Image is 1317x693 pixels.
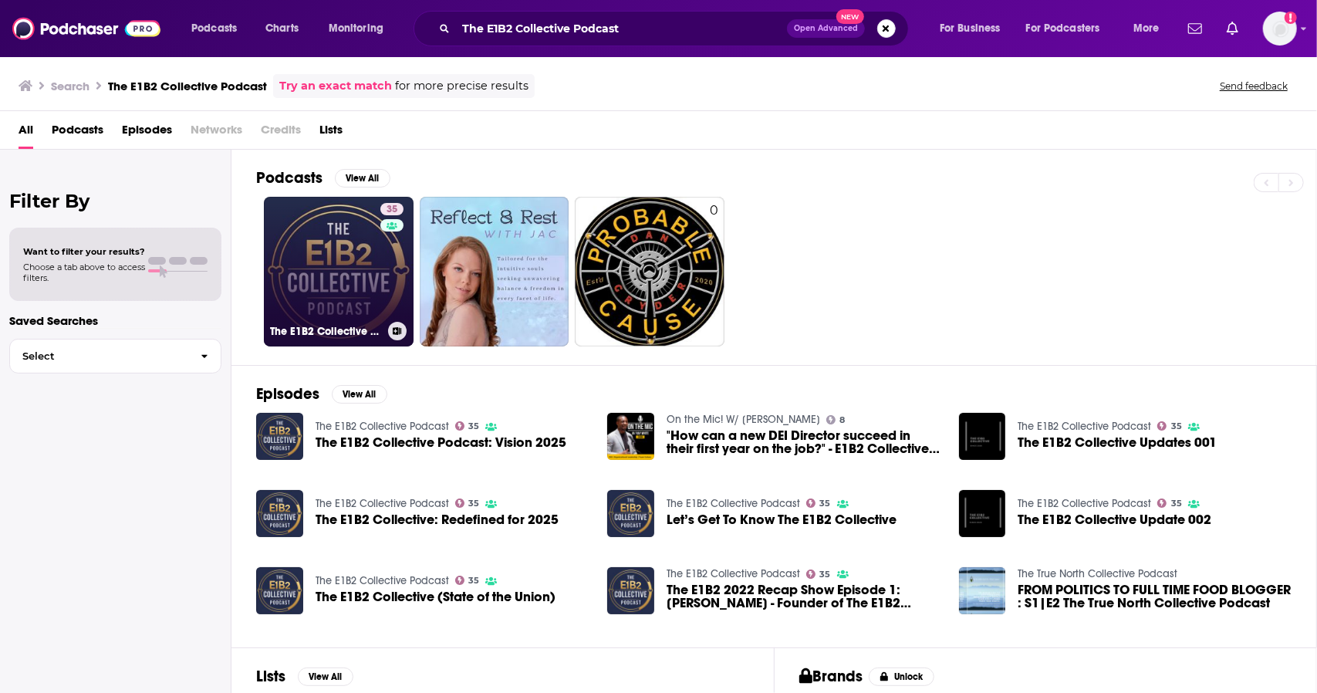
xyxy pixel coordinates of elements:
a: The E1B2 Collective Update 002 [1018,513,1211,526]
button: View All [298,668,353,686]
h2: Brands [799,667,863,686]
a: PodcastsView All [256,168,390,188]
img: The E1B2 Collective Update 002 [959,490,1006,537]
span: For Podcasters [1026,18,1100,39]
a: 35 [806,499,831,508]
a: 0 [575,197,724,346]
a: The E1B2 Collective Podcast [316,574,449,587]
span: Want to filter your results? [23,246,145,257]
span: Podcasts [191,18,237,39]
a: The E1B2 Collective Podcast [316,497,449,510]
a: The E1B2 Collective Podcast [1018,420,1151,433]
input: Search podcasts, credits, & more... [456,16,787,41]
a: The E1B2 Collective Podcast [667,497,800,510]
a: Podcasts [52,117,103,149]
a: Episodes [122,117,172,149]
img: User Profile [1263,12,1297,46]
svg: Add a profile image [1285,12,1297,24]
a: The E1B2 Collective Podcast: Vision 2025 [316,436,566,449]
a: 35 [1157,499,1182,508]
span: Choose a tab above to access filters. [23,262,145,283]
a: The E1B2 Collective: Redefined for 2025 [316,513,559,526]
img: The E1B2 Collective: Redefined for 2025 [256,490,303,537]
a: ListsView All [256,667,353,686]
span: "How can a new DEI Director succeed in their first year on the job?" - E1B2 Collective Podcast In... [667,429,940,455]
span: Charts [265,18,299,39]
span: 35 [820,571,831,578]
a: 35 [455,576,480,585]
span: Open Advanced [794,25,858,32]
a: All [19,117,33,149]
div: Search podcasts, credits, & more... [428,11,924,46]
span: More [1133,18,1160,39]
button: open menu [1016,16,1123,41]
a: The E1B2 Collective Podcast [316,420,449,433]
h3: The E1B2 Collective Podcast [270,325,382,338]
h2: Lists [256,667,285,686]
span: 35 [1171,500,1182,507]
a: The E1B2 Collective (State of the Union) [316,590,556,603]
img: "How can a new DEI Director succeed in their first year on the job?" - E1B2 Collective Podcast In... [607,413,654,460]
a: The E1B2 Collective Podcast [667,567,800,580]
a: On the Mic! W/ Ray White [667,413,820,426]
a: The E1B2 Collective Podcast [1018,497,1151,510]
a: Try an exact match [279,77,392,95]
span: 35 [468,500,479,507]
a: Charts [255,16,308,41]
a: The E1B2 2022 Recap Show Episode 1: Aj Vaughan - Founder of The E1B2 Collective [667,583,940,610]
img: The E1B2 Collective Podcast: Vision 2025 [256,413,303,460]
h3: The E1B2 Collective Podcast [108,79,267,93]
img: FROM POLITICS TO FULL TIME FOOD BLOGGER : S1|E2 The True North Collective Podcast [959,567,1006,614]
span: New [836,9,864,24]
a: Let’s Get To Know The E1B2 Collective [667,513,897,526]
button: Send feedback [1215,79,1292,93]
img: Let’s Get To Know The E1B2 Collective [607,490,654,537]
button: open menu [318,16,404,41]
span: 35 [1171,423,1182,430]
h3: Search [51,79,89,93]
h2: Episodes [256,384,319,404]
span: for more precise results [395,77,528,95]
p: Saved Searches [9,313,221,328]
img: Podchaser - Follow, Share and Rate Podcasts [12,14,160,43]
span: FROM POLITICS TO FULL TIME FOOD BLOGGER : S1|E2 The True North Collective Podcast [1018,583,1292,610]
span: Monitoring [329,18,383,39]
a: 35 [455,499,480,508]
img: The E1B2 Collective Updates 001 [959,413,1006,460]
a: The True North Collective Podcast [1018,567,1177,580]
span: Select [10,351,188,361]
a: 35 [380,203,404,215]
button: open menu [181,16,257,41]
a: 8 [826,415,846,424]
div: 0 [710,203,718,340]
button: Show profile menu [1263,12,1297,46]
h2: Podcasts [256,168,322,188]
a: The E1B2 Collective Updates 001 [1018,436,1217,449]
a: The E1B2 2022 Recap Show Episode 1: Aj Vaughan - Founder of The E1B2 Collective [607,567,654,614]
span: Networks [191,117,242,149]
span: 35 [820,500,831,507]
a: 35The E1B2 Collective Podcast [264,197,414,346]
span: 35 [468,577,479,584]
span: Credits [261,117,301,149]
button: Select [9,339,221,374]
a: 35 [455,421,480,431]
a: Lists [319,117,343,149]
